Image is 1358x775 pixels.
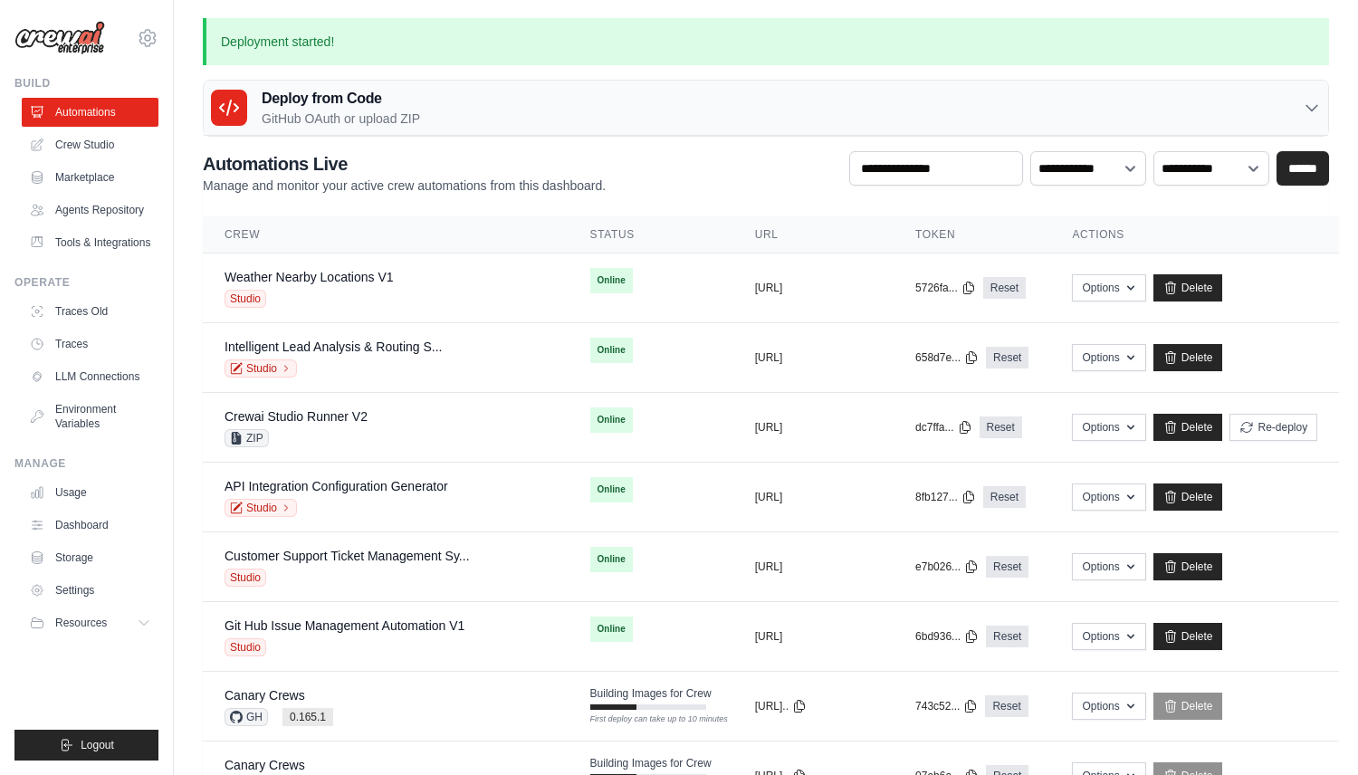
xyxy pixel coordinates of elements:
a: Reset [980,416,1022,438]
a: Canary Crews [225,758,305,772]
span: Studio [225,638,266,656]
a: Delete [1153,553,1223,580]
div: Manage [14,456,158,471]
a: Delete [1153,344,1223,371]
button: Options [1072,344,1145,371]
button: Resources [22,608,158,637]
th: Crew [203,216,569,254]
span: Logout [81,738,114,752]
span: Online [590,477,633,502]
th: URL [733,216,894,254]
span: Online [590,617,633,642]
a: Reset [986,626,1028,647]
a: Storage [22,543,158,572]
a: Git Hub Issue Management Automation V1 [225,618,464,633]
span: Studio [225,569,266,587]
a: Automations [22,98,158,127]
a: Reset [985,695,1028,717]
a: Traces Old [22,297,158,326]
p: GitHub OAuth or upload ZIP [262,110,420,128]
a: Agents Repository [22,196,158,225]
button: 5726fa... [915,281,976,295]
th: Token [894,216,1050,254]
a: Dashboard [22,511,158,540]
a: Delete [1153,274,1223,301]
button: 743c52... [915,699,978,713]
a: Settings [22,576,158,605]
a: Delete [1153,483,1223,511]
button: Options [1072,623,1145,650]
button: 658d7e... [915,350,979,365]
button: Options [1072,693,1145,720]
a: Crew Studio [22,130,158,159]
span: Building Images for Crew [590,756,712,770]
a: LLM Connections [22,362,158,391]
button: 6bd936... [915,629,979,644]
button: Re-deploy [1229,414,1317,441]
a: Reset [986,347,1028,368]
span: ZIP [225,429,269,447]
span: Resources [55,616,107,630]
a: Delete [1153,693,1223,720]
th: Status [569,216,733,254]
a: Reset [986,556,1028,578]
span: Studio [225,290,266,308]
a: Delete [1153,623,1223,650]
span: Online [590,338,633,363]
button: Options [1072,553,1145,580]
a: Studio [225,359,297,378]
span: Online [590,268,633,293]
span: Building Images for Crew [590,686,712,701]
a: Studio [225,499,297,517]
div: Build [14,76,158,91]
span: GH [225,708,268,726]
button: 8fb127... [915,490,976,504]
th: Actions [1050,216,1339,254]
a: Reset [983,486,1026,508]
a: API Integration Configuration Generator [225,479,448,493]
a: Intelligent Lead Analysis & Routing S... [225,340,442,354]
span: 0.165.1 [282,708,333,726]
a: Tools & Integrations [22,228,158,257]
p: Manage and monitor your active crew automations from this dashboard. [203,177,606,195]
button: Logout [14,730,158,761]
p: Deployment started! [203,18,1329,65]
span: Online [590,547,633,572]
a: Weather Nearby Locations V1 [225,270,394,284]
img: Logo [14,21,105,55]
h3: Deploy from Code [262,88,420,110]
a: Crewai Studio Runner V2 [225,409,368,424]
h2: Automations Live [203,151,606,177]
button: Options [1072,483,1145,511]
button: dc7ffa... [915,420,971,435]
div: Operate [14,275,158,290]
a: Delete [1153,414,1223,441]
a: Reset [983,277,1026,299]
a: Customer Support Ticket Management Sy... [225,549,470,563]
a: Traces [22,330,158,359]
button: Options [1072,274,1145,301]
a: Canary Crews [225,688,305,703]
button: Options [1072,414,1145,441]
a: Marketplace [22,163,158,192]
span: Online [590,407,633,433]
div: First deploy can take up to 10 minutes [590,713,706,726]
a: Environment Variables [22,395,158,438]
button: e7b026... [915,560,979,574]
a: Usage [22,478,158,507]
